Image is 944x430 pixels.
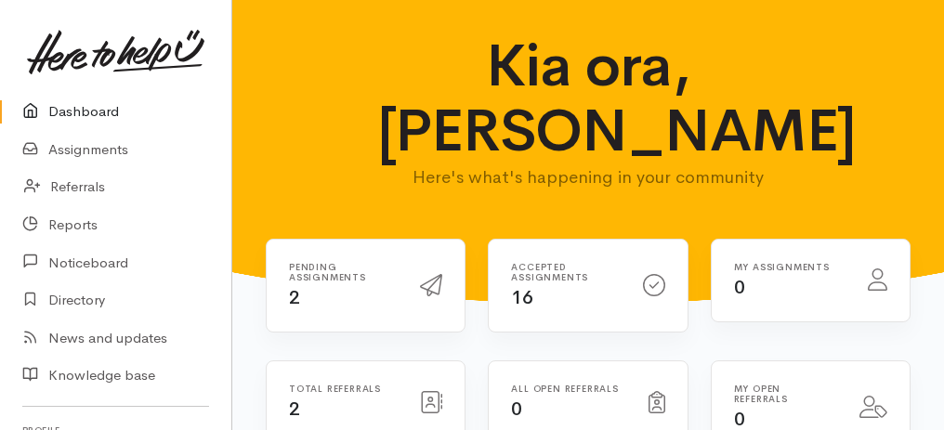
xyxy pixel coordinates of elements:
[511,397,522,421] span: 0
[289,384,398,394] h6: Total referrals
[511,384,625,394] h6: All open referrals
[289,397,300,421] span: 2
[511,262,620,282] h6: Accepted assignments
[734,276,745,299] span: 0
[734,384,837,404] h6: My open referrals
[377,164,800,190] p: Here's what's happening in your community
[734,262,846,272] h6: My assignments
[511,286,532,309] span: 16
[289,286,300,309] span: 2
[377,33,800,164] h1: Kia ora, [PERSON_NAME]
[289,262,398,282] h6: Pending assignments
